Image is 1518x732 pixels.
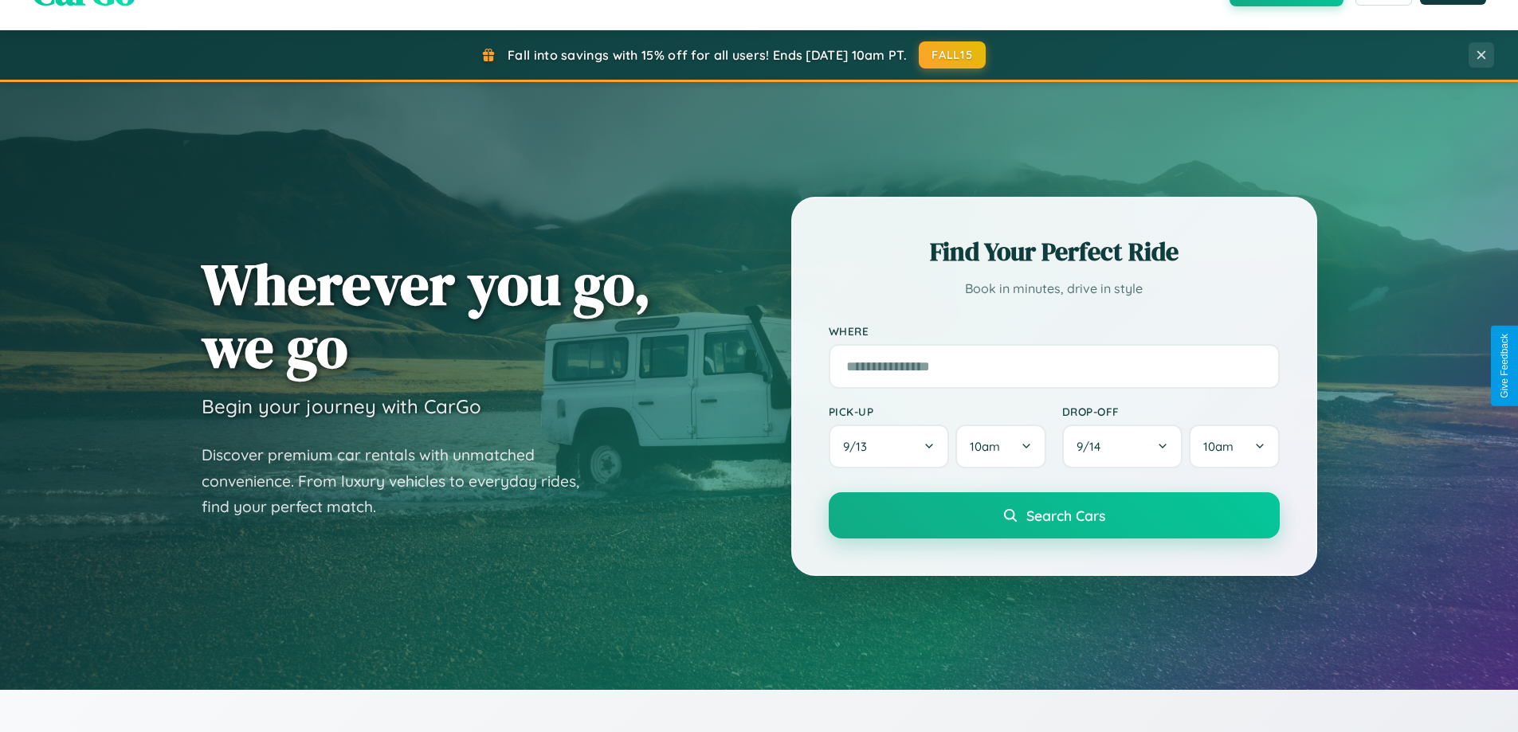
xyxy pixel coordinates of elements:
span: 9 / 13 [843,439,875,454]
h3: Begin your journey with CarGo [202,394,481,418]
span: 10am [1203,439,1234,454]
h2: Find Your Perfect Ride [829,234,1280,269]
button: 10am [955,425,1045,468]
button: FALL15 [919,41,986,69]
button: 9/14 [1062,425,1183,468]
h1: Wherever you go, we go [202,252,651,378]
span: Fall into savings with 15% off for all users! Ends [DATE] 10am PT. [508,47,907,63]
div: Give Feedback [1499,334,1510,398]
p: Book in minutes, drive in style [829,277,1280,300]
button: 9/13 [829,425,950,468]
button: Search Cars [829,492,1280,538]
label: Pick-up [829,405,1046,418]
p: Discover premium car rentals with unmatched convenience. From luxury vehicles to everyday rides, ... [202,442,600,520]
span: 10am [970,439,1000,454]
label: Drop-off [1062,405,1280,418]
button: 10am [1189,425,1279,468]
span: 9 / 14 [1077,439,1108,454]
span: Search Cars [1026,507,1105,524]
label: Where [829,324,1280,338]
